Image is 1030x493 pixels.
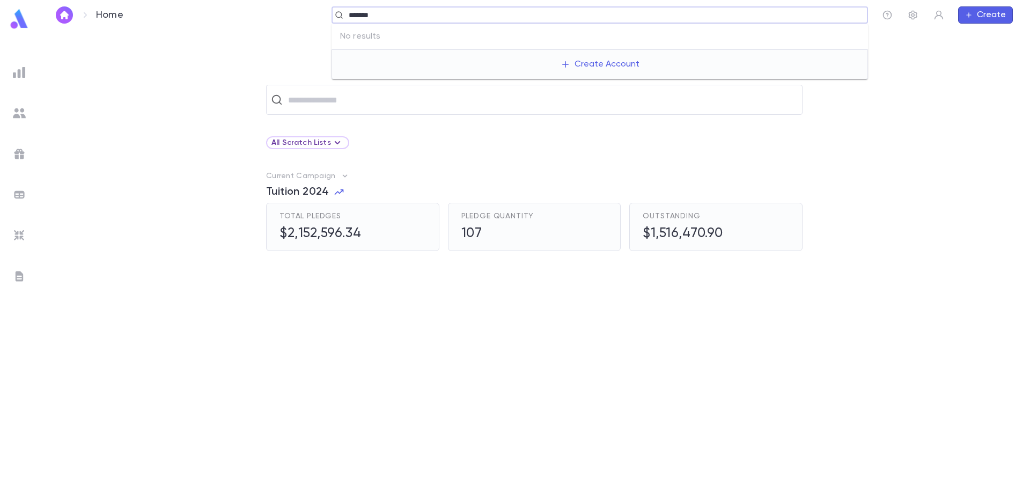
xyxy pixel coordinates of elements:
[58,11,71,19] img: home_white.a664292cf8c1dea59945f0da9f25487c.svg
[461,212,534,220] span: Pledge Quantity
[643,226,723,242] h5: $1,516,470.90
[279,226,362,242] h5: $2,152,596.34
[9,9,30,30] img: logo
[266,186,329,198] span: Tuition 2024
[266,172,335,180] p: Current Campaign
[13,229,26,242] img: imports_grey.530a8a0e642e233f2baf0ef88e8c9fcb.svg
[96,9,123,21] p: Home
[271,136,344,149] div: All Scratch Lists
[13,188,26,201] img: batches_grey.339ca447c9d9533ef1741baa751efc33.svg
[13,66,26,79] img: reports_grey.c525e4749d1bce6a11f5fe2a8de1b229.svg
[461,226,482,242] h5: 107
[266,136,349,149] div: All Scratch Lists
[13,148,26,160] img: campaigns_grey.99e729a5f7ee94e3726e6486bddda8f1.svg
[643,212,700,220] span: Outstanding
[13,270,26,283] img: letters_grey.7941b92b52307dd3b8a917253454ce1c.svg
[958,6,1013,24] button: Create
[279,212,341,220] span: Total Pledges
[13,107,26,120] img: students_grey.60c7aba0da46da39d6d829b817ac14fc.svg
[552,54,648,75] button: Create Account
[332,24,868,49] div: No results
